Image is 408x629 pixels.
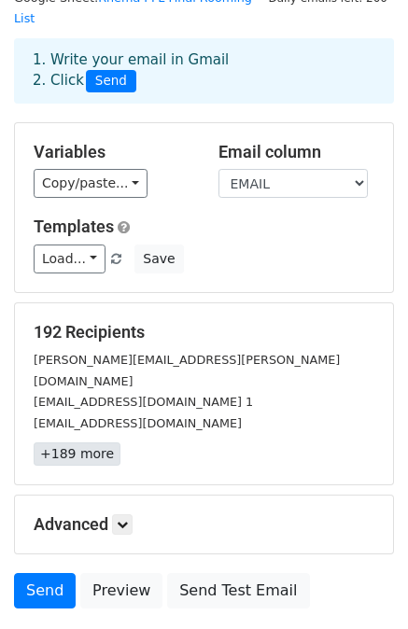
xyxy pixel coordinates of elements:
[134,245,183,273] button: Save
[14,573,76,608] a: Send
[34,514,374,535] h5: Advanced
[80,573,162,608] a: Preview
[34,245,106,273] a: Load...
[315,539,408,629] iframe: Chat Widget
[167,573,309,608] a: Send Test Email
[86,70,136,92] span: Send
[34,217,114,236] a: Templates
[218,142,375,162] h5: Email column
[34,353,340,388] small: [PERSON_NAME][EMAIL_ADDRESS][PERSON_NAME][DOMAIN_NAME]
[34,395,253,409] small: [EMAIL_ADDRESS][DOMAIN_NAME] 1
[34,416,242,430] small: [EMAIL_ADDRESS][DOMAIN_NAME]
[34,169,148,198] a: Copy/paste...
[34,322,374,342] h5: 192 Recipients
[19,49,389,92] div: 1. Write your email in Gmail 2. Click
[34,442,120,466] a: +189 more
[34,142,190,162] h5: Variables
